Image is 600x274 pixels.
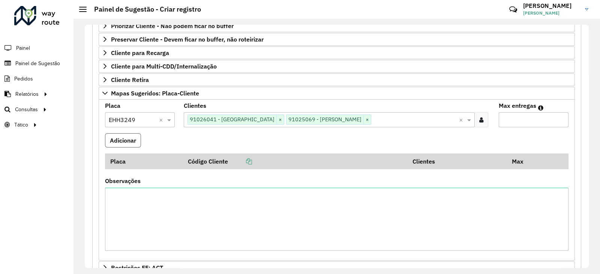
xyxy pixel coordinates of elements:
label: Placa [105,101,120,110]
span: Pedidos [14,75,33,83]
a: Priorizar Cliente - Não podem ficar no buffer [99,19,575,32]
a: Copiar [228,158,252,165]
a: Contato Rápido [505,1,521,18]
span: × [363,115,371,124]
span: Tático [14,121,28,129]
a: Cliente Retira [99,73,575,86]
a: Cliente para Multi-CDD/Internalização [99,60,575,73]
th: Placa [105,153,183,169]
a: Preservar Cliente - Devem ficar no buffer, não roteirizar [99,33,575,46]
span: 91025069 - [PERSON_NAME] [286,115,363,124]
button: Adicionar [105,133,141,147]
span: Cliente para Recarga [111,50,169,56]
span: Painel [16,44,30,52]
label: Max entregas [499,101,536,110]
span: Mapas Sugeridos: Placa-Cliente [111,90,199,96]
th: Código Cliente [183,153,408,169]
span: Painel de Sugestão [15,60,60,67]
label: Observações [105,176,141,185]
a: Mapas Sugeridos: Placa-Cliente [99,87,575,100]
span: Clear all [159,115,165,124]
label: Clientes [184,101,206,110]
span: [PERSON_NAME] [523,10,579,16]
h2: Painel de Sugestão - Criar registro [87,5,201,13]
span: 91026041 - [GEOGRAPHIC_DATA] [188,115,276,124]
th: Clientes [408,153,507,169]
span: Cliente para Multi-CDD/Internalização [111,63,217,69]
span: Cliente Retira [111,77,149,83]
h3: [PERSON_NAME] [523,2,579,9]
span: Preservar Cliente - Devem ficar no buffer, não roteirizar [111,36,264,42]
a: Cliente para Recarga [99,46,575,59]
span: Relatórios [15,90,39,98]
span: Consultas [15,106,38,113]
a: Restrições FF: ACT [99,261,575,274]
div: Mapas Sugeridos: Placa-Cliente [99,100,575,261]
span: Clear all [459,115,465,124]
th: Max [507,153,537,169]
span: × [276,115,284,124]
span: Priorizar Cliente - Não podem ficar no buffer [111,23,234,29]
span: Restrições FF: ACT [111,265,163,271]
em: Máximo de clientes que serão colocados na mesma rota com os clientes informados [538,105,543,111]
